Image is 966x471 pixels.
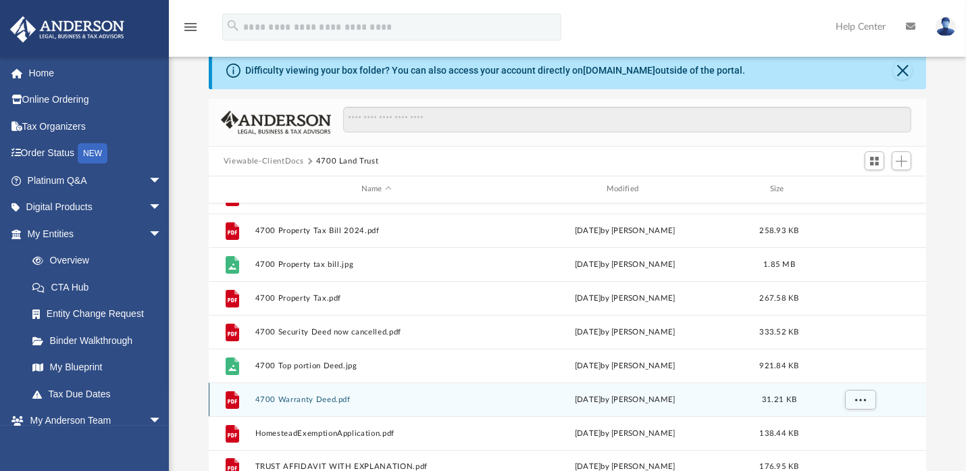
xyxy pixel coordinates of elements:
a: Home [9,59,182,86]
a: Tax Organizers [9,113,182,140]
a: Binder Walkthrough [19,327,182,354]
a: Order StatusNEW [9,140,182,168]
span: arrow_drop_down [149,220,176,248]
div: [DATE] by [PERSON_NAME] [504,393,746,405]
button: 4700 Property tax bill.jpg [255,260,498,269]
button: Close [893,61,912,80]
span: 267.58 KB [759,294,798,301]
button: 4700 Warranty Deed.pdf [255,395,498,404]
div: NEW [78,143,107,164]
a: My Entitiesarrow_drop_down [9,220,182,247]
img: User Pic [936,17,956,36]
div: Name [255,183,498,195]
button: More options [845,389,876,410]
span: 31.21 KB [762,395,796,403]
div: [DATE] by [PERSON_NAME] [504,427,746,439]
div: [DATE] by [PERSON_NAME] [504,326,746,338]
img: Anderson Advisors Platinum Portal [6,16,128,43]
span: 138.44 KB [759,429,798,437]
input: Search files and folders [343,107,911,132]
button: 4700 Property Tax.pdf [255,294,498,303]
a: Online Ordering [9,86,182,114]
button: HomesteadExemptionApplication.pdf [255,429,498,438]
span: 258.93 KB [759,226,798,234]
span: 1.85 MB [763,260,795,268]
div: Difficulty viewing your box folder? You can also access your account directly on outside of the p... [245,64,745,78]
span: arrow_drop_down [149,167,176,195]
div: [DATE] by [PERSON_NAME] [504,360,746,372]
button: Add [892,151,912,170]
span: arrow_drop_down [149,407,176,435]
div: [DATE] by [PERSON_NAME] [504,292,746,304]
span: arrow_drop_down [149,194,176,222]
div: id [215,183,249,195]
button: Switch to Grid View [865,151,885,170]
div: [DATE] by [PERSON_NAME] [504,258,746,270]
a: [DOMAIN_NAME] [583,65,655,76]
button: TRUST AFFIDAVIT WITH EXPLANATION.pdf [255,462,498,471]
button: 4700 Top portion Deed.jpg [255,362,498,370]
span: 333.52 KB [759,328,798,335]
a: Entity Change Request [19,301,182,328]
div: Modified [503,183,746,195]
a: My Anderson Teamarrow_drop_down [9,407,176,435]
a: My Blueprint [19,354,176,381]
button: 4700 Property Tax Bill 2024.pdf [255,226,498,235]
div: id [812,183,907,195]
div: [DATE] by [PERSON_NAME] [504,224,746,237]
span: 176.95 KB [759,463,798,470]
a: menu [182,26,199,35]
div: Size [753,183,807,195]
span: 921.84 KB [759,362,798,369]
button: 4700 Security Deed now cancelled.pdf [255,328,498,337]
button: 4700 Land Trust [316,155,379,168]
i: search [226,18,240,33]
i: menu [182,19,199,35]
a: Tax Due Dates [19,380,182,407]
a: Overview [19,247,182,274]
button: Viewable-ClientDocs [224,155,303,168]
a: CTA Hub [19,274,182,301]
a: Digital Productsarrow_drop_down [9,194,182,221]
a: Platinum Q&Aarrow_drop_down [9,167,182,194]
